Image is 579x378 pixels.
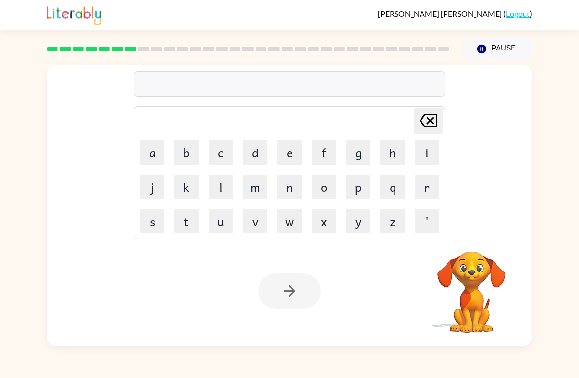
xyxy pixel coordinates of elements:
img: Literably [47,4,101,25]
button: y [346,209,370,233]
button: f [312,140,336,165]
button: u [209,209,233,233]
button: n [277,175,302,199]
button: g [346,140,370,165]
button: v [243,209,267,233]
button: k [174,175,199,199]
button: s [140,209,164,233]
span: [PERSON_NAME] [PERSON_NAME] [378,9,503,18]
a: Logout [506,9,530,18]
button: p [346,175,370,199]
button: z [380,209,405,233]
button: a [140,140,164,165]
button: e [277,140,302,165]
button: x [312,209,336,233]
button: r [415,175,439,199]
button: ' [415,209,439,233]
button: l [209,175,233,199]
button: i [415,140,439,165]
button: d [243,140,267,165]
button: j [140,175,164,199]
video: Your browser must support playing .mp4 files to use Literably. Please try using another browser. [422,236,521,334]
button: m [243,175,267,199]
button: c [209,140,233,165]
button: q [380,175,405,199]
div: ( ) [378,9,532,18]
button: t [174,209,199,233]
button: Pause [461,38,532,60]
button: b [174,140,199,165]
button: h [380,140,405,165]
button: o [312,175,336,199]
button: w [277,209,302,233]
